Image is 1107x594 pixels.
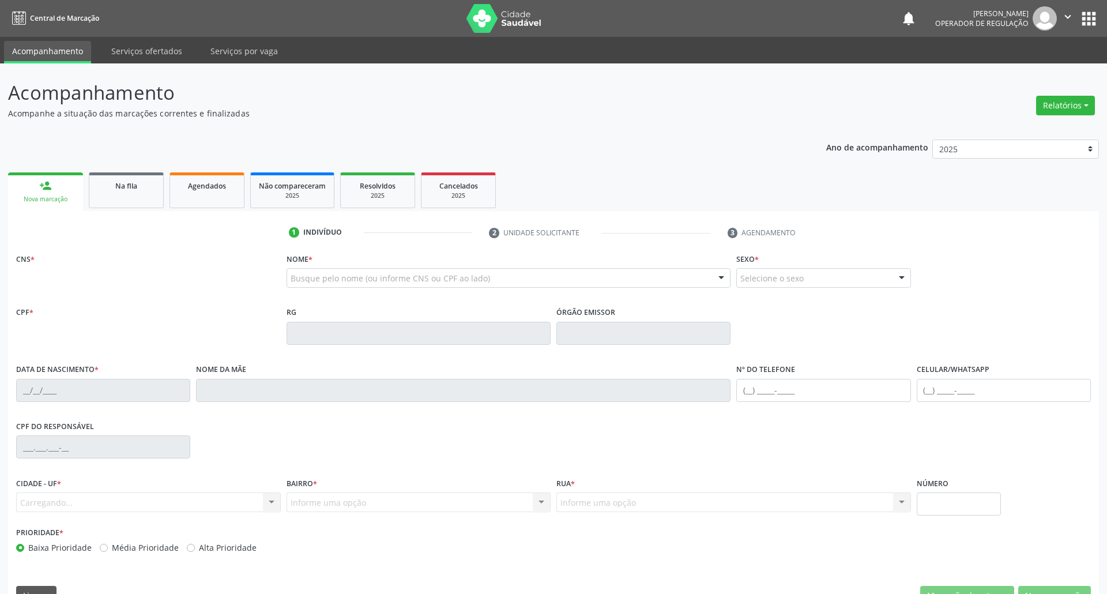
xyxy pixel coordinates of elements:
label: CPF [16,304,33,322]
button: Relatórios [1036,96,1095,115]
div: Indivíduo [303,227,342,238]
label: Baixa Prioridade [28,542,92,554]
p: Ano de acompanhamento [826,140,928,154]
span: Operador de regulação [935,18,1029,28]
img: img [1033,6,1057,31]
button:  [1057,6,1079,31]
label: Nº do Telefone [736,361,795,379]
label: Bairro [287,475,317,493]
label: Nome [287,250,312,268]
i:  [1061,10,1074,23]
div: Nova marcação [16,195,75,204]
div: 2025 [349,191,406,200]
label: Média Prioridade [112,542,179,554]
button: apps [1079,9,1099,29]
p: Acompanhamento [8,78,771,107]
input: (__) _____-_____ [736,379,910,402]
span: Central de Marcação [30,13,99,23]
div: 2025 [259,191,326,200]
input: ___.___.___-__ [16,435,190,458]
span: Na fila [115,181,137,191]
div: 1 [289,227,299,238]
label: Cidade - UF [16,475,61,493]
div: person_add [39,179,52,192]
p: Acompanhe a situação das marcações correntes e finalizadas [8,107,771,119]
span: Resolvidos [360,181,396,191]
span: Selecione o sexo [740,272,804,284]
button: notifications [901,10,917,27]
label: CPF do responsável [16,418,94,436]
label: Rua [556,475,575,493]
input: __/__/____ [16,379,190,402]
label: Data de nascimento [16,361,99,379]
span: Não compareceram [259,181,326,191]
a: Serviços ofertados [103,41,190,61]
a: Central de Marcação [8,9,99,28]
label: Alta Prioridade [199,542,257,554]
div: [PERSON_NAME] [935,9,1029,18]
label: Nome da mãe [196,361,246,379]
a: Serviços por vaga [202,41,286,61]
label: CNS [16,250,35,268]
div: 2025 [430,191,487,200]
label: Órgão emissor [556,304,615,322]
span: Cancelados [439,181,478,191]
label: Número [917,475,948,493]
a: Acompanhamento [4,41,91,63]
label: Celular/WhatsApp [917,361,989,379]
span: Busque pelo nome (ou informe CNS ou CPF ao lado) [291,272,490,284]
label: Prioridade [16,524,63,542]
input: (__) _____-_____ [917,379,1091,402]
span: Agendados [188,181,226,191]
label: Sexo [736,250,759,268]
label: RG [287,304,296,322]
